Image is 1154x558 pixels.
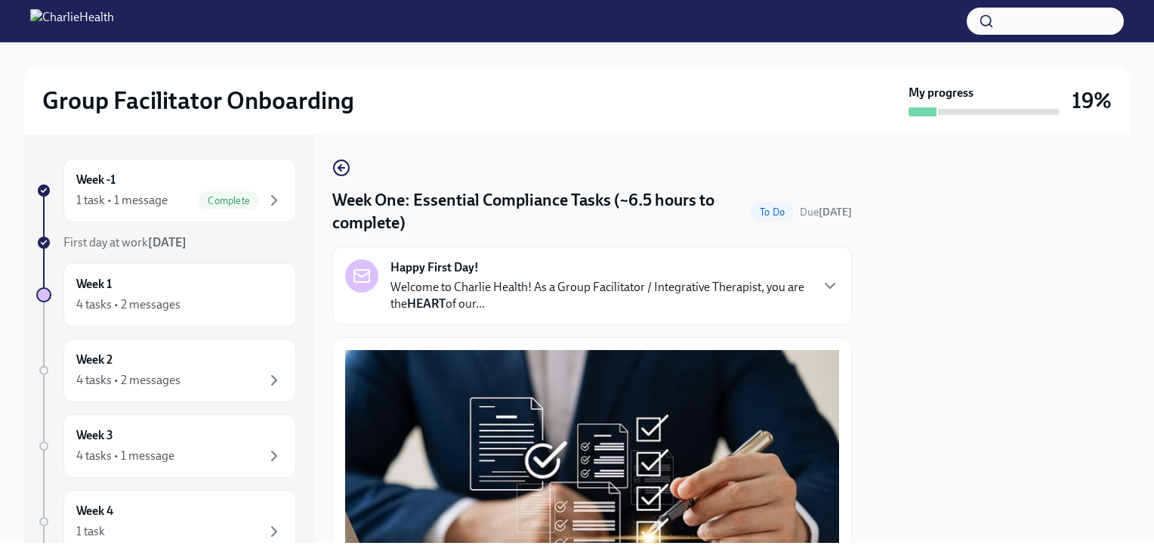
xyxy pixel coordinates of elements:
[819,206,852,219] strong: [DATE]
[36,159,296,222] a: Week -11 task • 1 messageComplete
[76,296,181,313] div: 4 tasks • 2 messages
[63,235,187,250] span: First day at work
[76,172,116,188] h6: Week -1
[36,339,296,402] a: Week 24 tasks • 2 messages
[76,427,113,444] h6: Week 3
[909,85,973,101] strong: My progress
[390,279,809,312] p: Welcome to Charlie Health! As a Group Facilitator / Integrative Therapist, you are the of our...
[36,490,296,553] a: Week 41 task
[800,205,852,219] span: September 29th, 2025 10:00
[1072,87,1112,114] h3: 19%
[30,9,114,33] img: CharlieHealth
[36,414,296,478] a: Week 34 tasks • 1 message
[800,206,852,219] span: Due
[199,195,259,206] span: Complete
[148,235,187,250] strong: [DATE]
[76,192,168,209] div: 1 task • 1 message
[390,259,479,276] strong: Happy First Day!
[76,372,181,389] div: 4 tasks • 2 messages
[76,523,105,540] div: 1 task
[76,448,174,464] div: 4 tasks • 1 message
[76,276,112,293] h6: Week 1
[407,296,446,311] strong: HEART
[36,263,296,327] a: Week 14 tasks • 2 messages
[76,352,113,368] h6: Week 2
[42,85,354,116] h2: Group Facilitator Onboarding
[332,189,745,234] h4: Week One: Essential Compliance Tasks (~6.5 hours to complete)
[751,206,794,218] span: To Do
[36,234,296,251] a: First day at work[DATE]
[76,503,113,519] h6: Week 4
